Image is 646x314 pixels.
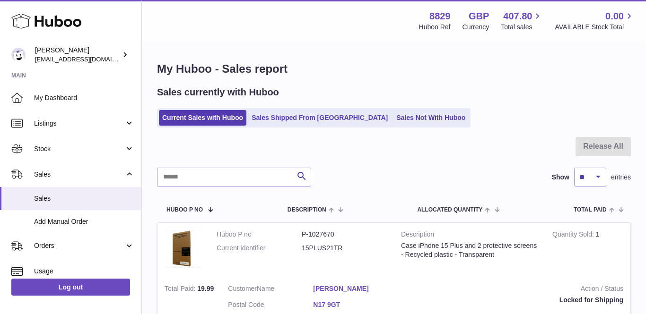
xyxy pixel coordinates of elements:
label: Show [552,173,569,182]
span: Sales [34,194,134,203]
dt: Huboo P no [217,230,302,239]
div: Case iPhone 15 Plus and 2 protective screens - Recycled plastic - Transparent [401,241,538,259]
img: commandes@kpmatech.com [11,48,26,62]
span: AVAILABLE Stock Total [555,23,635,32]
h2: Sales currently with Huboo [157,86,279,99]
strong: Total Paid [165,285,197,295]
span: Customer [228,285,257,292]
div: Huboo Ref [419,23,451,32]
span: Add Manual Order [34,217,134,226]
img: 88291739804752.png [165,230,202,268]
dd: P-1027670 [302,230,387,239]
div: Currency [463,23,489,32]
a: 407.80 Total sales [501,10,543,32]
strong: Description [401,230,538,241]
strong: Action / Status [412,284,623,296]
strong: GBP [469,10,489,23]
span: Orders [34,241,124,250]
span: 19.99 [197,285,214,292]
td: 1 [545,223,630,278]
a: Sales Not With Huboo [393,110,469,126]
span: 407.80 [503,10,532,23]
a: N17 9GT [313,300,398,309]
span: Total sales [501,23,543,32]
dd: 15PLUS21TR [302,244,387,253]
a: Sales Shipped From [GEOGRAPHIC_DATA] [248,110,391,126]
span: 0.00 [605,10,624,23]
strong: Quantity Sold [552,230,596,240]
span: Sales [34,170,124,179]
a: Log out [11,279,130,296]
span: Description [288,207,326,213]
dt: Postal Code [228,300,313,312]
dt: Current identifier [217,244,302,253]
div: [PERSON_NAME] [35,46,120,64]
span: Usage [34,267,134,276]
a: [PERSON_NAME] [313,284,398,293]
span: Listings [34,119,124,128]
span: entries [611,173,631,182]
strong: 8829 [429,10,451,23]
span: Stock [34,144,124,153]
span: [EMAIL_ADDRESS][DOMAIN_NAME] [35,55,139,63]
span: ALLOCATED Quantity [417,207,482,213]
span: Huboo P no [166,207,203,213]
div: Locked for Shipping [412,296,623,305]
a: 0.00 AVAILABLE Stock Total [555,10,635,32]
a: Current Sales with Huboo [159,110,246,126]
span: My Dashboard [34,93,134,102]
h1: My Huboo - Sales report [157,61,631,76]
span: Total paid [574,207,607,213]
dt: Name [228,284,313,296]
